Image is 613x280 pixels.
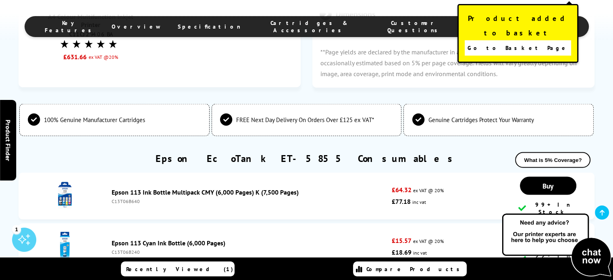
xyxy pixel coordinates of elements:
[12,225,21,234] div: 1
[392,197,411,205] strong: £77.18
[121,261,235,276] a: Recently Viewed (1)
[465,40,571,56] a: Go to Basket Page
[412,199,426,205] span: inc vat
[413,238,444,244] span: ex VAT @ 20%
[413,187,444,193] span: ex VAT @ 20%
[392,248,411,256] strong: £18.69
[457,4,578,63] div: Product added to basket
[542,181,553,191] span: Buy
[112,188,299,196] a: Epson 113 Ink Bottle Multipack CMY (6,000 Pages) K (7,500 Pages)
[112,23,162,30] span: Overview
[468,42,568,54] span: Go to Basket Page
[378,19,451,34] span: Customer Questions
[112,198,388,204] div: C13T06B640
[178,23,241,30] span: Specification
[236,116,374,124] span: FREE Next Day Delivery On Orders Over £125 ex VAT*
[428,116,534,124] span: Genuine Cartridges Protect Your Warranty
[392,186,411,194] strong: £64.32
[515,152,590,168] button: What is 5% Coverage?
[4,119,12,161] span: Product Finder
[112,239,225,247] a: Epson 113 Cyan Ink Bottle (6,000 Pages)
[413,250,427,256] span: inc vat
[63,53,87,61] strong: £631.66
[500,212,613,278] img: Open Live Chat window
[51,232,79,260] img: Epson 113 Cyan Ink Bottle (6,000 Pages)
[112,249,388,255] div: C13T06B240
[257,19,362,34] span: Cartridges & Accessories
[156,152,457,165] a: Epson EcoTank ET-5855 Consumables
[518,201,578,216] div: 99+ In Stock
[51,181,79,209] img: Epson 113 Ink Bottle Multipack CMY (6,000 Pages) K (7,500 Pages)
[44,116,145,124] span: 100% Genuine Manufacturer Cartridges
[392,236,411,245] strong: £15.57
[366,265,464,273] span: Compare Products
[353,261,467,276] a: Compare Products
[87,53,118,61] small: ex VAT @20%
[45,19,96,34] span: Key Features
[126,265,233,273] span: Recently Viewed (1)
[312,39,595,88] p: **Page yields are declared by the manufacturer in accordance with or occasionally estimated based...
